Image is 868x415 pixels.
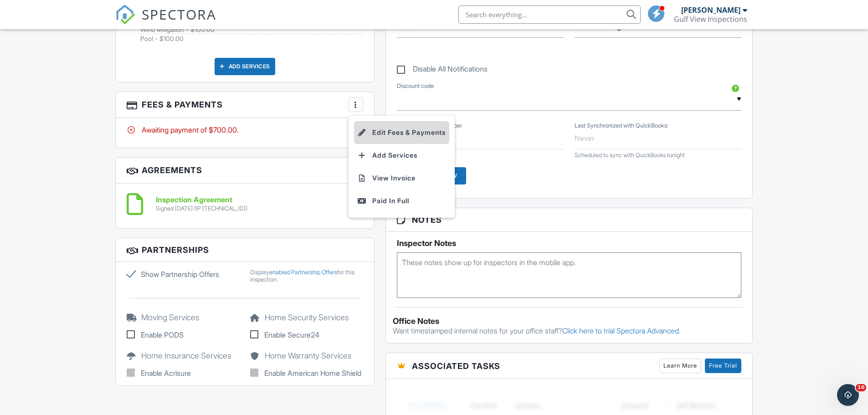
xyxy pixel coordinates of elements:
h3: Partnerships [116,238,374,262]
h3: Notes [386,208,753,232]
li: Add on: Pool [140,34,363,43]
span: SPECTORA [142,5,216,24]
input: Search everything... [458,5,641,24]
label: Enable Acrisure [127,368,240,379]
span: 10 [856,384,866,391]
label: Enable PODS [127,329,240,340]
div: Office Notes [393,317,746,326]
h5: Home Insurance Services [127,351,240,360]
label: Enable American Home Shield [250,368,363,379]
a: Inspection Agreement Signed [DATE] (IP [TECHNICAL_ID]) [156,196,247,212]
h5: Home Warranty Services [250,351,363,360]
h6: Inspection Agreement [156,196,247,204]
div: Gulf View Inspections [674,15,747,24]
img: The Best Home Inspection Software - Spectora [115,5,135,25]
span: Associated Tasks [412,360,500,372]
a: SPECTORA [115,12,216,31]
a: Free Trial [705,359,741,373]
label: Discount code [397,82,434,90]
div: Awaiting payment of $700.00. [127,125,363,135]
a: Click here to trial Spectora Advanced. [562,326,681,335]
div: [PERSON_NAME] [681,5,740,15]
a: enabled Partnership Offers [269,269,337,276]
h5: Inspector Notes [397,239,742,248]
h3: Agreements [116,158,374,184]
p: Want timestamped internal notes for your office staff? [393,326,746,336]
label: Enable Secure24 [250,329,363,340]
label: Disable All Notifications [397,65,488,76]
a: Learn More [659,359,701,373]
h3: Fees & Payments [116,92,374,118]
h5: Home Security Services [250,313,363,322]
iframe: Intercom live chat [837,384,859,406]
label: Last Synchronized with QuickBooks: [575,122,668,130]
li: Add on: Wind Mitigation [140,25,363,35]
span: Scheduled to sync with QuickBooks tonight [575,152,685,159]
div: Signed [DATE] (IP [TECHNICAL_ID]) [156,205,247,212]
h5: Moving Services [127,313,240,322]
div: Add Services [215,58,275,75]
label: Show Partnership Offers [127,269,240,280]
div: Display for this inspection. [250,269,363,283]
